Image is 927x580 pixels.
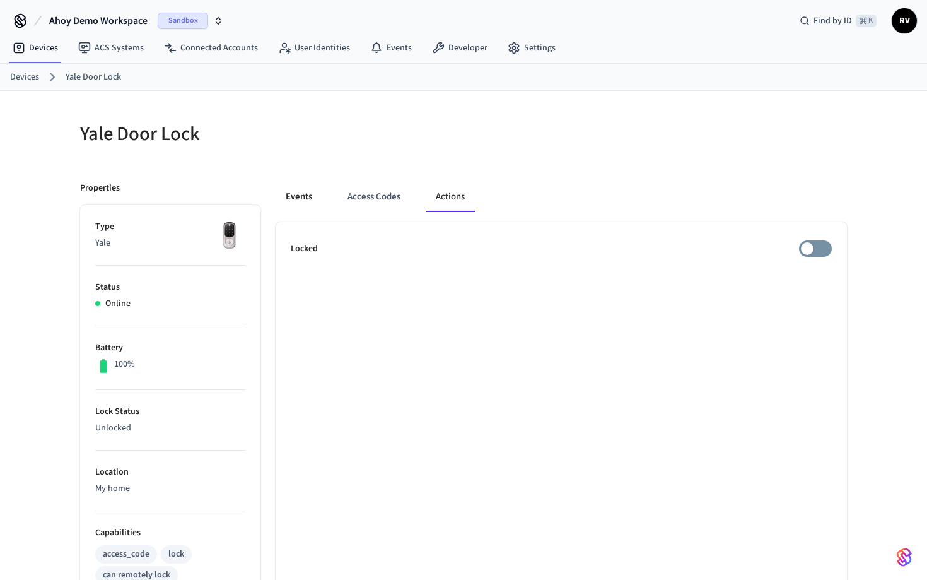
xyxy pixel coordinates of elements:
[426,182,475,212] button: Actions
[95,220,245,234] p: Type
[291,242,318,256] p: Locked
[105,297,131,311] p: Online
[95,341,245,355] p: Battery
[897,547,912,567] img: SeamLogoGradient.69752ec5.svg
[360,37,422,59] a: Events
[95,237,245,250] p: Yale
[214,220,245,252] img: Yale Assure Touchscreen Wifi Smart Lock, Satin Nickel, Front
[95,422,245,435] p: Unlocked
[158,13,208,29] span: Sandbox
[68,37,154,59] a: ACS Systems
[268,37,360,59] a: User Identities
[95,526,245,540] p: Capabilities
[10,71,39,84] a: Devices
[80,182,120,195] p: Properties
[276,182,847,212] div: ant example
[498,37,566,59] a: Settings
[95,482,245,495] p: My home
[80,121,456,147] h5: Yale Door Lock
[813,15,852,27] span: Find by ID
[892,8,917,33] button: RV
[422,37,498,59] a: Developer
[276,182,322,212] button: Events
[114,358,135,371] p: 100%
[337,182,411,212] button: Access Codes
[66,71,121,84] a: Yale Door Lock
[856,15,877,27] span: ⌘ K
[3,37,68,59] a: Devices
[168,548,184,561] div: lock
[790,9,887,32] div: Find by ID⌘ K
[95,466,245,479] p: Location
[893,9,916,32] span: RV
[95,281,245,294] p: Status
[103,548,149,561] div: access_code
[95,405,245,418] p: Lock Status
[154,37,268,59] a: Connected Accounts
[49,13,148,28] span: Ahoy Demo Workspace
